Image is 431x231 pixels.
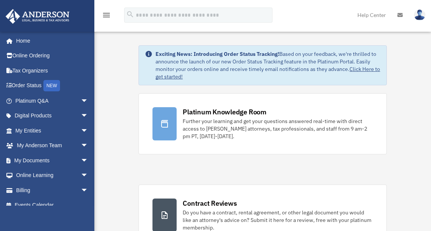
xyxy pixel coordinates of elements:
[414,9,425,20] img: User Pic
[81,93,96,109] span: arrow_drop_down
[5,168,100,183] a: Online Learningarrow_drop_down
[5,123,100,138] a: My Entitiesarrow_drop_down
[81,153,96,168] span: arrow_drop_down
[81,108,96,124] span: arrow_drop_down
[3,9,72,24] img: Anderson Advisors Platinum Portal
[5,78,100,94] a: Order StatusNEW
[5,153,100,168] a: My Documentsarrow_drop_down
[5,33,96,48] a: Home
[183,117,373,140] div: Further your learning and get your questions answered real-time with direct access to [PERSON_NAM...
[102,13,111,20] a: menu
[183,107,266,117] div: Platinum Knowledge Room
[102,11,111,20] i: menu
[81,168,96,183] span: arrow_drop_down
[5,183,100,198] a: Billingarrow_drop_down
[126,10,134,18] i: search
[81,183,96,198] span: arrow_drop_down
[155,51,279,57] strong: Exciting News: Introducing Order Status Tracking!
[5,138,100,153] a: My Anderson Teamarrow_drop_down
[183,199,237,208] div: Contract Reviews
[5,198,100,213] a: Events Calendar
[81,123,96,139] span: arrow_drop_down
[5,108,100,123] a: Digital Productsarrow_drop_down
[5,48,100,63] a: Online Ordering
[155,50,380,80] div: Based on your feedback, we're thrilled to announce the launch of our new Order Status Tracking fe...
[5,93,100,108] a: Platinum Q&Aarrow_drop_down
[43,80,60,91] div: NEW
[5,63,100,78] a: Tax Organizers
[81,138,96,154] span: arrow_drop_down
[155,66,380,80] a: Click Here to get started!
[139,93,387,154] a: Platinum Knowledge Room Further your learning and get your questions answered real-time with dire...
